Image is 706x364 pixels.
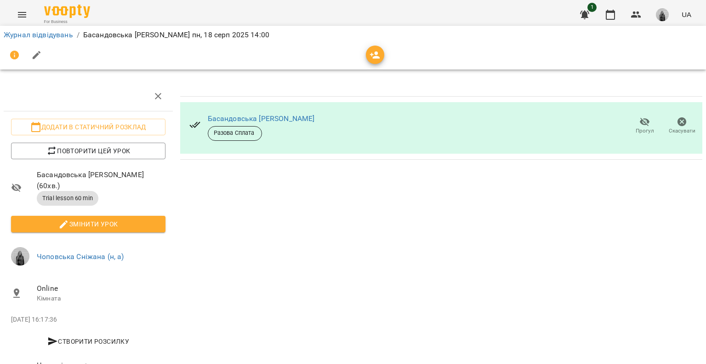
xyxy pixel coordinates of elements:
span: Створити розсилку [15,336,162,347]
button: Прогул [626,113,663,139]
button: UA [678,6,695,23]
img: Voopty Logo [44,5,90,18]
span: 1 [587,3,597,12]
span: Разова Сплата [208,129,262,137]
span: Прогул [636,127,654,135]
span: Басандовська [PERSON_NAME] ( 60 хв. ) [37,169,165,191]
img: 465148d13846e22f7566a09ee851606a.jpeg [656,8,669,21]
p: [DATE] 16:17:36 [11,315,165,324]
span: Trial lesson 60 min [37,194,98,202]
span: Змінити урок [18,219,158,230]
img: 465148d13846e22f7566a09ee851606a.jpeg [11,247,29,266]
a: Чоповська Сніжана (н, а) [37,252,124,261]
a: Басандовська [PERSON_NAME] [208,114,315,123]
button: Додати в статичний розклад [11,119,165,135]
button: Скасувати [663,113,700,139]
span: Додати в статичний розклад [18,121,158,133]
span: UA [682,10,691,19]
button: Створити розсилку [11,333,165,350]
p: Басандовська [PERSON_NAME] пн, 18 серп 2025 14:00 [83,29,269,40]
nav: breadcrumb [4,29,702,40]
span: Повторити цей урок [18,145,158,156]
li: / [77,29,80,40]
button: Змінити урок [11,216,165,232]
p: Кімната [37,294,165,303]
span: For Business [44,19,90,25]
button: Menu [11,4,33,26]
button: Повторити цей урок [11,143,165,159]
span: Online [37,283,165,294]
span: Скасувати [669,127,695,135]
a: Журнал відвідувань [4,30,73,39]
